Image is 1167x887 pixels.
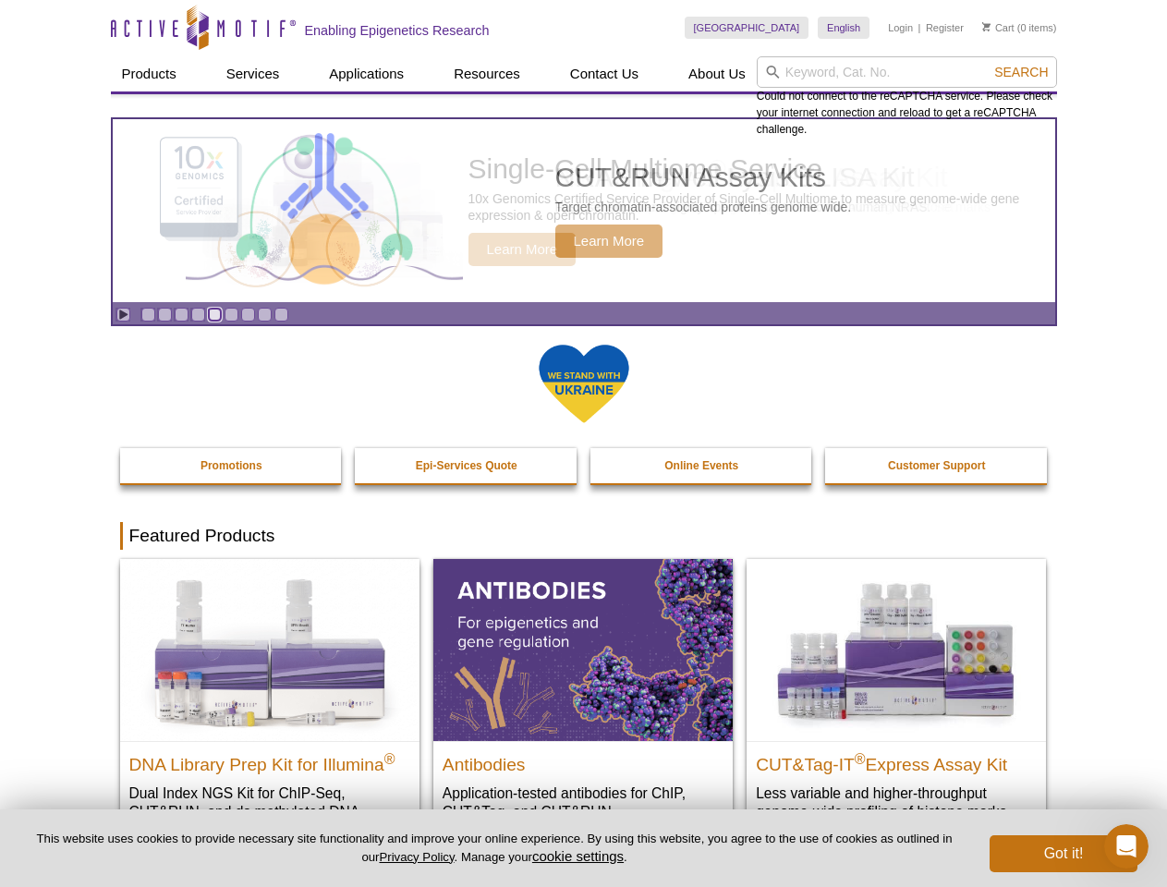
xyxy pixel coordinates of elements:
img: We Stand With Ukraine [538,343,630,425]
a: Resources [443,56,531,91]
a: Go to slide 3 [175,308,188,322]
a: English [818,17,869,39]
a: Services [215,56,291,91]
a: Epi-Services Quote [355,448,578,483]
h2: CUT&Tag-IT Express Assay Kit [756,747,1037,774]
a: About Us [677,56,757,91]
a: Cart [982,21,1015,34]
span: Learn More [555,225,663,258]
a: Products [111,56,188,91]
a: Applications [318,56,415,91]
article: 96-well ATAC-Seq [113,119,1055,302]
h2: Featured Products [120,522,1048,550]
a: Privacy Policy [379,850,454,864]
a: Go to slide 4 [191,308,205,322]
li: | [918,17,921,39]
a: Go to slide 6 [225,308,238,322]
p: Less variable and higher-throughput genome-wide profiling of histone marks​. [756,784,1037,821]
img: DNA Library Prep Kit for Illumina [120,559,419,740]
a: Online Events [590,448,814,483]
a: All Antibodies Antibodies Application-tested antibodies for ChIP, CUT&Tag, and CUT&RUN. [433,559,733,839]
p: This website uses cookies to provide necessary site functionality and improve your online experie... [30,831,959,866]
a: Customer Support [825,448,1049,483]
img: Your Cart [982,22,991,31]
p: Pre-loaded ready-to-use Tn5 transposomes and ATAC-Seq Buffer Set. [555,199,958,215]
a: Go to slide 8 [258,308,272,322]
a: Register [926,21,964,34]
button: cookie settings [532,848,624,864]
h2: Enabling Epigenetics Research [305,22,490,39]
li: (0 items) [982,17,1057,39]
input: Keyword, Cat. No. [757,56,1057,88]
p: Application-tested antibodies for ChIP, CUT&Tag, and CUT&RUN. [443,784,723,821]
div: Could not connect to the reCAPTCHA service. Please check your internet connection and reload to g... [757,56,1057,138]
a: Go to slide 5 [208,308,222,322]
a: Contact Us [559,56,650,91]
h2: 96-well ATAC-Seq [555,164,958,191]
button: Got it! [990,835,1137,872]
strong: Online Events [664,459,738,472]
strong: Customer Support [888,459,985,472]
sup: ® [855,750,866,766]
img: CUT&Tag-IT® Express Assay Kit [747,559,1046,740]
a: CUT&Tag-IT® Express Assay Kit CUT&Tag-IT®Express Assay Kit Less variable and higher-throughput ge... [747,559,1046,839]
a: Promotions [120,448,344,483]
strong: Epi-Services Quote [416,459,517,472]
a: Login [888,21,913,34]
a: Go to slide 2 [158,308,172,322]
a: Go to slide 7 [241,308,255,322]
a: Go to slide 1 [141,308,155,322]
span: Search [994,65,1048,79]
sup: ® [384,750,395,766]
h2: Antibodies [443,747,723,774]
strong: Promotions [201,459,262,472]
iframe: Intercom live chat [1104,824,1149,869]
a: Active Motif Kit photo 96-well ATAC-Seq Pre-loaded ready-to-use Tn5 transposomes and ATAC-Seq Buf... [113,119,1055,302]
a: DNA Library Prep Kit for Illumina DNA Library Prep Kit for Illumina® Dual Index NGS Kit for ChIP-... [120,559,419,857]
a: [GEOGRAPHIC_DATA] [685,17,809,39]
a: Go to slide 9 [274,308,288,322]
img: Active Motif Kit photo [209,141,440,280]
p: Dual Index NGS Kit for ChIP-Seq, CUT&RUN, and ds methylated DNA assays. [129,784,410,840]
a: Toggle autoplay [116,308,130,322]
button: Search [989,64,1053,80]
img: All Antibodies [433,559,733,740]
h2: DNA Library Prep Kit for Illumina [129,747,410,774]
